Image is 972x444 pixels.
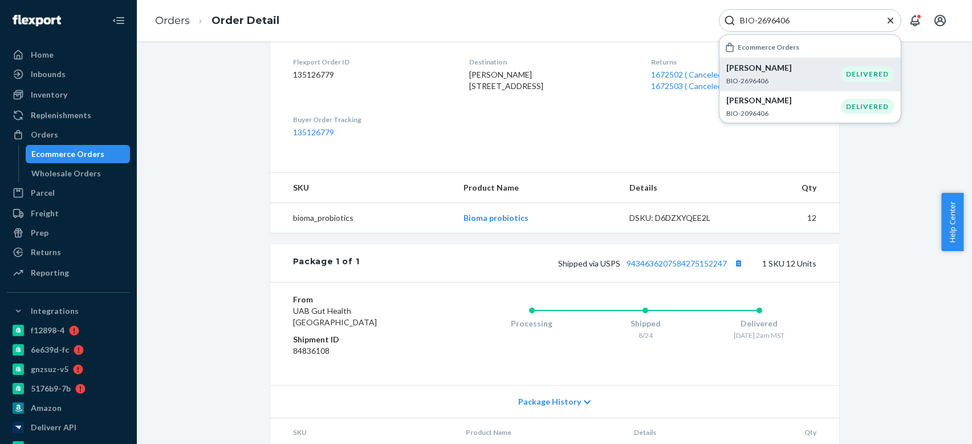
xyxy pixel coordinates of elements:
[31,422,76,433] div: Deliverr API
[469,70,543,91] span: [PERSON_NAME] [STREET_ADDRESS]
[469,57,633,67] dt: Destination
[7,46,130,64] a: Home
[293,256,360,271] div: Package 1 of 1
[454,173,620,203] th: Product Name
[31,49,54,60] div: Home
[146,4,288,38] ol: breadcrumbs
[7,184,130,202] a: Parcel
[841,99,894,114] div: DELIVERED
[31,110,91,121] div: Replenishments
[7,204,130,223] a: Freight
[31,148,104,160] div: Ecommerce Orders
[7,106,130,124] a: Replenishments
[31,247,61,258] div: Returns
[726,95,841,106] p: [PERSON_NAME]
[7,65,130,83] a: Inbounds
[7,302,130,320] button: Integrations
[270,203,454,233] td: bioma_probiotics
[7,86,130,104] a: Inventory
[7,341,130,359] a: 6e639d-fc
[702,318,816,329] div: Delivered
[620,173,746,203] th: Details
[738,43,799,51] h6: Ecommerce Orders
[558,259,746,268] span: Shipped via USPS
[270,173,454,203] th: SKU
[293,334,429,345] dt: Shipment ID
[293,57,451,67] dt: Flexport Order ID
[31,305,79,317] div: Integrations
[31,129,58,140] div: Orders
[929,9,951,32] button: Open account menu
[293,69,451,80] dd: 135126779
[7,418,130,437] a: Deliverr API
[629,212,737,224] div: DSKU: D6DZXYQEE2L
[518,396,581,407] span: Package History
[588,330,702,340] div: 8/24
[726,76,841,86] p: BIO-2696406
[627,259,727,268] a: 9434636207584275152247
[841,66,894,82] div: DELIVERED
[726,62,841,74] p: [PERSON_NAME]
[7,224,130,242] a: Prep
[359,256,816,271] div: 1 SKU 12 Units
[293,345,429,357] dd: 84836108
[293,294,429,305] dt: From
[31,208,59,219] div: Freight
[293,306,377,327] span: UAB Gut Health [GEOGRAPHIC_DATA]
[212,14,279,27] a: Order Detail
[31,187,55,199] div: Parcel
[293,115,451,124] dt: Buyer Order Tracking
[31,344,69,356] div: 6e639d-fc
[463,213,528,223] a: Bioma probiotics
[702,330,816,340] div: [DATE] 2am MST
[31,325,64,336] div: f12898-4
[651,70,726,79] a: 1672502 ( Canceled )
[726,108,841,118] p: BIO-2096406
[13,15,61,26] img: Flexport logo
[31,383,71,394] div: 5176b9-7b
[651,81,726,91] a: 1672503 ( Canceled )
[7,264,130,282] a: Reporting
[746,203,839,233] td: 12
[31,267,69,278] div: Reporting
[31,89,67,100] div: Inventory
[885,15,896,27] button: Close Search
[7,380,130,398] a: 5176b9-7b
[107,9,130,32] button: Close Navigation
[475,318,589,329] div: Processing
[941,193,963,251] button: Help Center
[26,145,131,163] a: Ecommerce Orders
[651,57,816,67] dt: Returns
[31,68,66,80] div: Inbounds
[26,164,131,183] a: Wholesale Orders
[7,243,130,261] a: Returns
[31,168,101,179] div: Wholesale Orders
[31,364,68,375] div: gnzsuz-v5
[31,227,48,239] div: Prep
[7,360,130,378] a: gnzsuz-v5
[746,173,839,203] th: Qty
[588,318,702,329] div: Shipped
[731,256,746,271] button: Copy tracking number
[31,402,62,414] div: Amazon
[293,127,334,137] a: 135126779
[155,14,190,27] a: Orders
[7,399,130,417] a: Amazon
[724,15,735,26] svg: Search Icon
[7,126,130,144] a: Orders
[904,9,926,32] button: Open notifications
[7,321,130,340] a: f12898-4
[735,15,876,26] input: Search Input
